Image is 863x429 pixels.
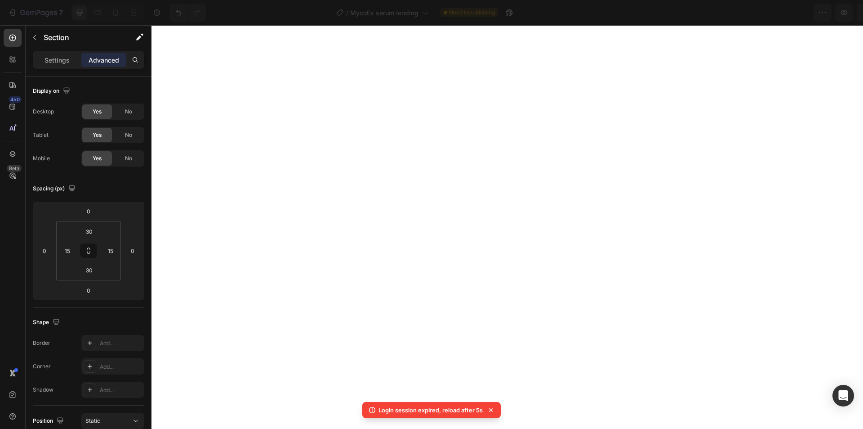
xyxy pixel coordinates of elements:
div: Tablet [33,131,49,139]
div: Shape [33,316,62,329]
div: Add... [100,386,142,394]
input: 0 [80,204,98,218]
iframe: Design area [151,25,863,429]
button: Publish [803,4,841,22]
span: No [125,108,132,116]
div: 450 [9,96,22,103]
span: Yes [93,131,102,139]
div: Spacing (px) [33,183,77,195]
div: Open Intercom Messenger [832,385,854,406]
input: 30px [80,225,98,238]
input: 0 [80,284,98,297]
div: Desktop [33,108,54,116]
p: Settings [44,55,70,65]
div: Add... [100,339,142,348]
div: Publish [811,8,833,18]
p: 7 [59,7,63,18]
button: 1 product assigned [680,4,766,22]
input: 0 [38,244,51,257]
div: Display on [33,85,72,97]
input: 15px [104,244,117,257]
div: Position [33,415,66,427]
input: 15px [61,244,74,257]
div: Mobile [33,154,50,163]
span: Save [778,9,792,17]
button: 7 [4,4,67,22]
p: Section [44,32,117,43]
button: Save [770,4,800,22]
span: 1 product assigned [688,8,746,18]
span: No [125,131,132,139]
p: Login session expired, reload after 5s [378,406,483,415]
div: Beta [7,165,22,172]
span: Need republishing [449,9,495,17]
span: Static [85,417,100,424]
input: 30px [80,263,98,277]
p: Advanced [89,55,119,65]
span: Yes [93,108,102,116]
input: 0 [126,244,139,257]
span: / [346,8,348,18]
span: Yes [93,154,102,163]
div: Border [33,339,50,347]
button: Static [81,413,144,429]
span: MycoEx serum lending [350,8,418,18]
div: Add... [100,363,142,371]
div: Corner [33,362,51,370]
span: No [125,154,132,163]
div: Shadow [33,386,53,394]
div: Undo/Redo [169,4,206,22]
